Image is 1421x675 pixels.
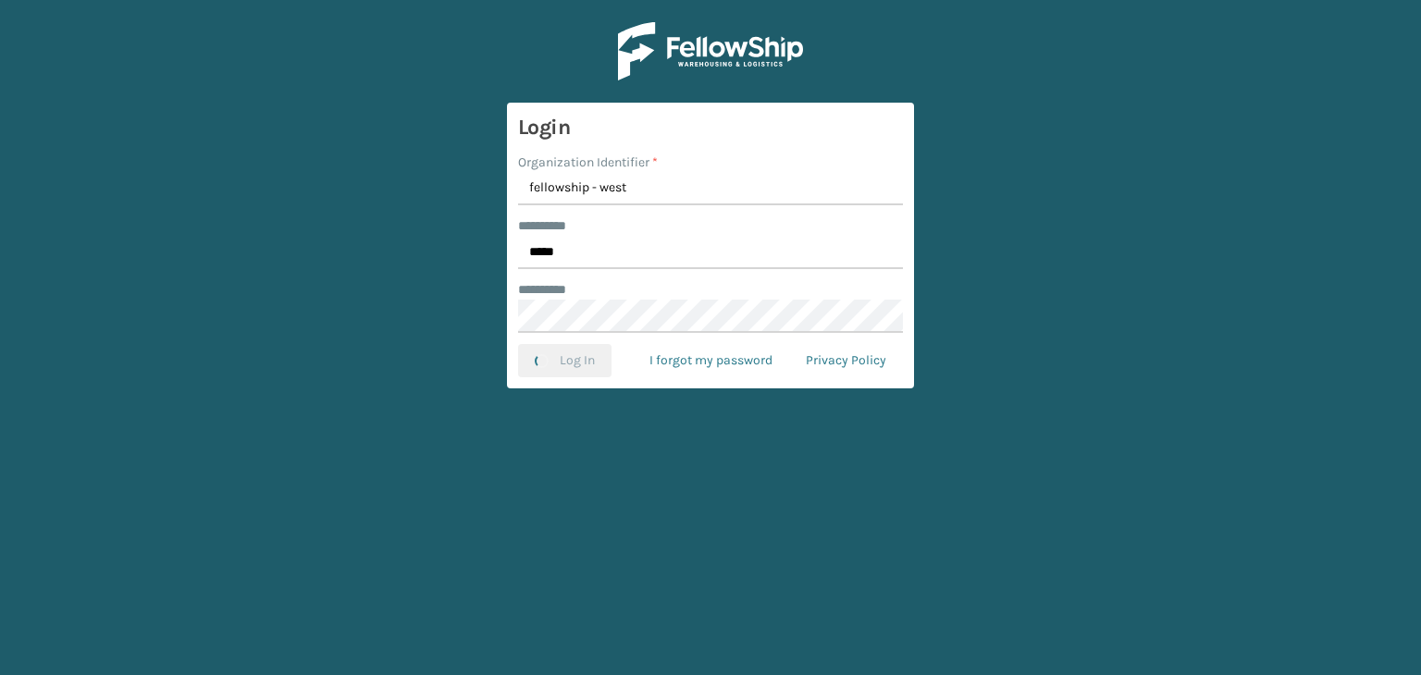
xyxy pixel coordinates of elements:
img: Logo [618,22,803,80]
a: Privacy Policy [789,344,903,377]
a: I forgot my password [633,344,789,377]
label: Organization Identifier [518,153,658,172]
button: Log In [518,344,612,377]
h3: Login [518,114,903,141]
